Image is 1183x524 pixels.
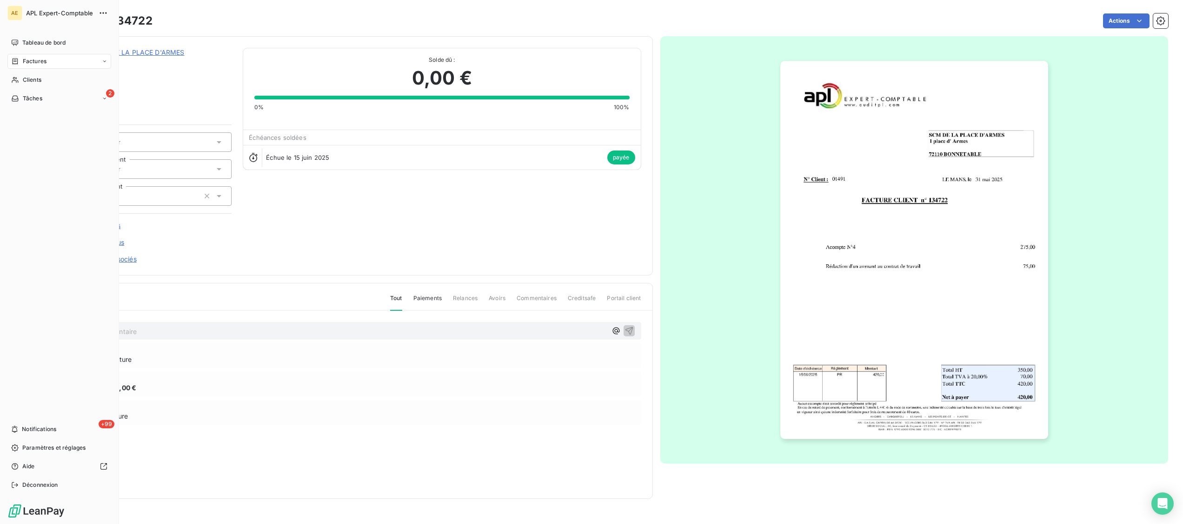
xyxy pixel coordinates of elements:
[1151,492,1174,515] div: Open Intercom Messenger
[254,103,264,111] span: 0%
[517,294,557,310] span: Commentaires
[99,420,114,428] span: +99
[7,91,111,106] a: 2Tâches
[413,294,442,310] span: Paiements
[23,94,42,103] span: Tâches
[106,89,114,98] span: 2
[7,459,111,474] a: Aide
[412,64,472,92] span: 0,00 €
[23,76,41,84] span: Clients
[607,294,641,310] span: Portail client
[73,59,232,66] span: 90149100
[568,294,596,310] span: Creditsafe
[7,35,111,50] a: Tableau de bord
[7,54,111,69] a: Factures
[453,294,478,310] span: Relances
[249,134,306,141] span: Échéances soldées
[73,48,185,56] a: 90149100 - DE LA PLACE D'ARMES
[22,444,86,452] span: Paramètres et réglages
[23,57,47,65] span: Factures
[22,39,66,47] span: Tableau de bord
[7,440,111,455] a: Paramètres et réglages
[1103,13,1150,28] button: Actions
[22,481,58,489] span: Déconnexion
[7,72,111,87] a: Clients
[22,425,56,433] span: Notifications
[106,383,136,393] span: 420,00 €
[489,294,505,310] span: Avoirs
[614,103,630,111] span: 100%
[22,462,35,471] span: Aide
[390,294,402,311] span: Tout
[87,13,153,29] h3: FAC 134722
[7,6,22,20] div: AE
[780,61,1048,439] img: invoice_thumbnail
[7,504,65,518] img: Logo LeanPay
[26,9,93,17] span: APL Expert-Comptable
[607,151,635,164] span: payée
[266,154,329,161] span: Échue le 15 juin 2025
[254,56,629,64] span: Solde dû :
